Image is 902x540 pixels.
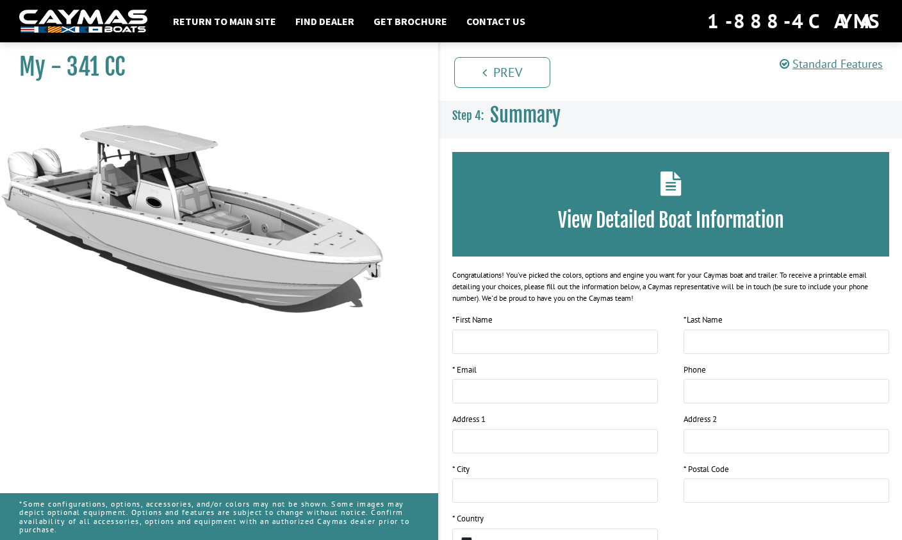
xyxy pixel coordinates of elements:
[19,10,147,33] img: white-logo-c9c8dbefe5ff5ceceb0f0178aa75bf4bb51f6bca0971e226c86eb53dfe498488.png
[367,13,454,30] a: Get Brochure
[452,413,486,426] label: Address 1
[460,13,532,30] a: Contact Us
[452,463,470,476] label: * City
[707,7,883,35] div: 1-888-4CAYMAS
[684,314,723,326] label: Last Name
[780,56,883,71] a: Standard Features
[684,364,706,376] label: Phone
[452,512,484,525] label: * Country
[289,13,361,30] a: Find Dealer
[454,57,550,88] a: Prev
[452,269,889,304] div: Congratulations! You’ve picked the colors, options and engine you want for your Caymas boat and t...
[471,208,870,232] h3: View Detailed Boat Information
[684,463,729,476] label: * Postal Code
[452,364,477,376] label: * Email
[452,314,493,326] label: First Name
[451,55,902,88] ul: Pagination
[19,53,406,81] h1: My - 341 CC
[490,103,561,127] span: Summary
[684,413,717,426] label: Address 2
[19,493,419,540] p: *Some configurations, options, accessories, and/or colors may not be shown. Some images may depic...
[167,13,283,30] a: Return to main site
